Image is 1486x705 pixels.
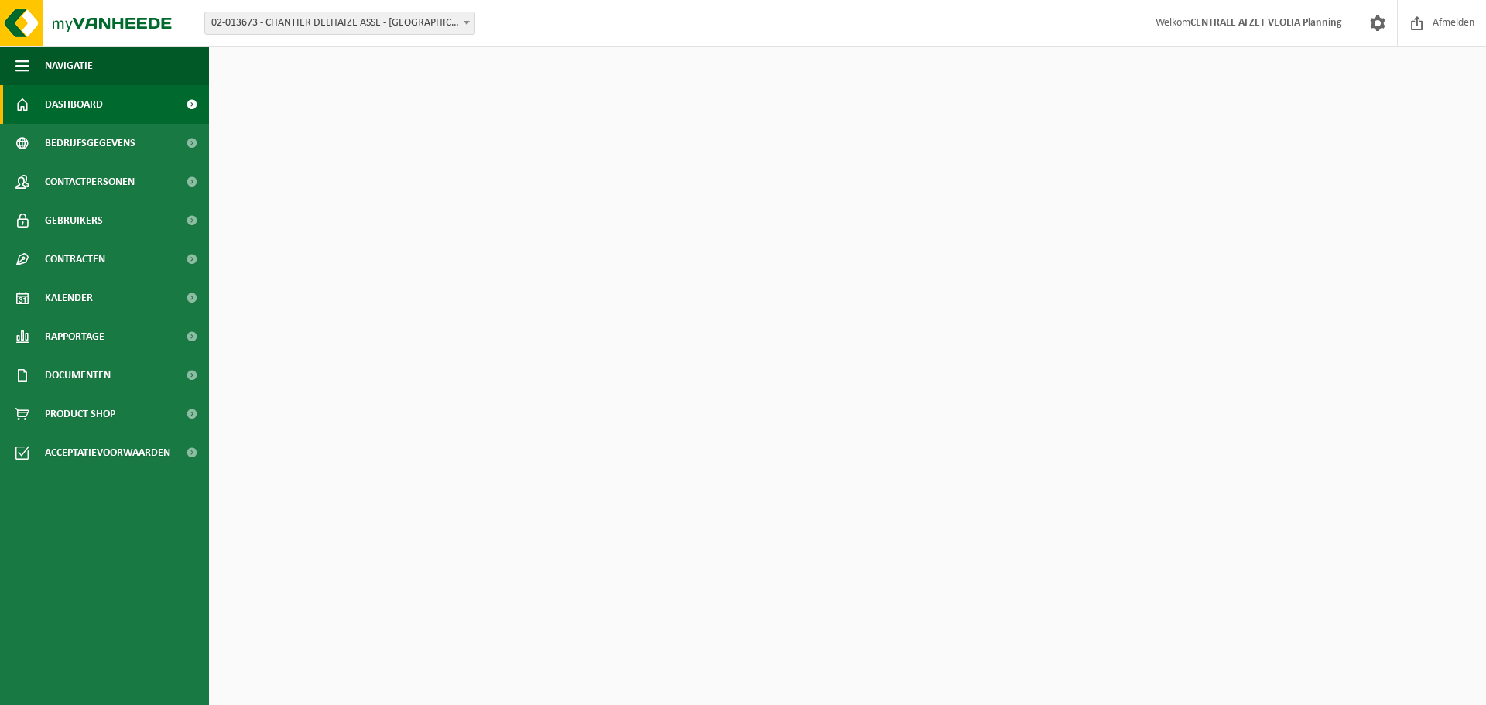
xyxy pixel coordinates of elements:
[204,12,475,35] span: 02-013673 - CHANTIER DELHAIZE ASSE - VEOLIA - ASSE
[1190,17,1342,29] strong: CENTRALE AFZET VEOLIA Planning
[45,201,103,240] span: Gebruikers
[45,317,104,356] span: Rapportage
[45,124,135,163] span: Bedrijfsgegevens
[45,433,170,472] span: Acceptatievoorwaarden
[205,12,474,34] span: 02-013673 - CHANTIER DELHAIZE ASSE - VEOLIA - ASSE
[45,356,111,395] span: Documenten
[45,46,93,85] span: Navigatie
[45,85,103,124] span: Dashboard
[45,279,93,317] span: Kalender
[45,163,135,201] span: Contactpersonen
[45,395,115,433] span: Product Shop
[45,240,105,279] span: Contracten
